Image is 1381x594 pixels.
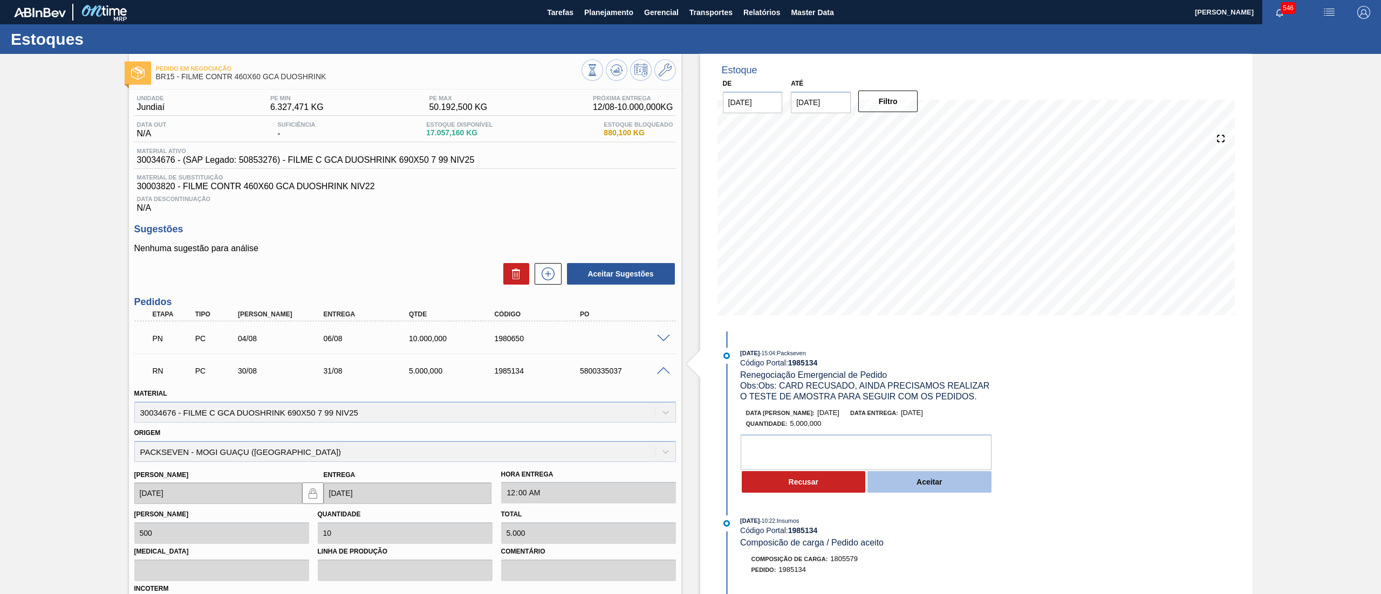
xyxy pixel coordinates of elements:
[134,224,676,235] h3: Sugestões
[577,367,675,375] div: 5800335037
[723,520,730,527] img: atual
[153,334,194,343] p: PN
[150,310,196,318] div: Etapa
[654,59,676,81] button: Ir ao Master Data / Geral
[858,91,918,112] button: Filtro
[547,6,573,19] span: Tarefas
[306,487,319,500] img: locked
[817,409,839,417] span: [DATE]
[137,155,475,165] span: 30034676 - (SAP Legado: 50853276) - FILME C GCA DUOSHRINK 690X50 7 99 NIV25
[156,73,582,81] span: BR15 - FILME CONTR 460X60 GCA DUOSHRINK
[277,121,315,128] span: Suficiência
[137,196,673,202] span: Data Descontinuação
[491,367,589,375] div: 1985134
[193,334,239,343] div: Pedido de Compra
[529,263,562,285] div: Nova sugestão
[593,95,673,101] span: Próxima Entrega
[722,65,757,76] div: Estoque
[760,350,775,356] span: - 15:04
[740,370,887,379] span: Renegociação Emergencial de Pedido
[630,59,652,81] button: Programar Estoque
[134,296,676,308] h3: Pedidos
[689,6,733,19] span: Transportes
[791,92,851,113] input: dd/mm/yyyy
[743,6,780,19] span: Relatórios
[790,419,822,427] span: 5.000,000
[153,367,194,375] p: RN
[429,95,487,101] span: PE MAX
[778,565,806,574] span: 1985134
[604,129,673,137] span: 880,100 KG
[275,121,318,139] div: -
[324,471,355,479] label: Entrega
[775,350,806,356] span: : Packseven
[1262,5,1297,20] button: Notificações
[723,80,732,87] label: De
[740,538,884,547] span: Composicão de carga / Pedido aceito
[498,263,529,285] div: Excluir Sugestões
[134,244,676,253] p: Nenhuma sugestão para análise
[742,471,866,493] button: Recusar
[1281,2,1296,14] span: 546
[760,518,775,524] span: - 10:22
[150,359,196,383] div: Em renegociação
[193,367,239,375] div: Pedido de Compra
[582,59,603,81] button: Visão Geral dos Estoques
[318,510,361,518] label: Quantidade
[723,353,730,359] img: atual
[134,191,676,213] div: N/A
[791,80,803,87] label: Até
[604,121,673,128] span: Estoque Bloqueado
[302,482,324,504] button: locked
[320,367,418,375] div: 31/08/2025
[775,517,799,524] span: : Insumos
[318,544,493,560] label: Linha de Produção
[406,334,504,343] div: 10.000,000
[134,471,189,479] label: [PERSON_NAME]
[788,526,818,535] strong: 1985134
[137,95,165,101] span: Unidade
[320,334,418,343] div: 06/08/2025
[270,95,324,101] span: PE MIN
[491,334,589,343] div: 1980650
[134,390,167,397] label: Material
[850,410,898,416] span: Data entrega:
[746,420,788,427] span: Quantidade :
[235,310,333,318] div: [PERSON_NAME]
[426,129,493,137] span: 17.057,160 KG
[137,102,165,112] span: Jundiaí
[137,121,167,128] span: Data out
[193,310,239,318] div: Tipo
[137,148,475,154] span: Material ativo
[429,102,487,112] span: 50.192,500 KG
[606,59,627,81] button: Atualizar Gráfico
[830,555,858,563] span: 1805579
[270,102,324,112] span: 6.327,471 KG
[562,262,676,286] div: Aceitar Sugestões
[740,381,992,401] span: Obs: Obs: CARD RECUSADO, AINDA PRECISAMOS REALIZAR O TESTE DE AMOSTRA PARA SEGUIR COM OS PEDIDOS.
[235,367,333,375] div: 30/08/2025
[426,121,493,128] span: Estoque Disponível
[134,585,169,592] label: Incoterm
[11,33,202,45] h1: Estoques
[131,66,145,80] img: Ícone
[14,8,66,17] img: TNhmsLtSVTkK8tSr43FrP2fwEKptu5GPRR3wAAAABJRU5ErkJggg==
[788,358,818,367] strong: 1985134
[1357,6,1370,19] img: Logout
[406,310,504,318] div: Qtde
[867,471,992,493] button: Aceitar
[740,517,760,524] span: [DATE]
[577,310,675,318] div: PO
[235,334,333,343] div: 04/08/2025
[501,467,676,482] label: Hora Entrega
[491,310,589,318] div: Código
[593,102,673,112] span: 12/08 - 10.000,000 KG
[723,92,783,113] input: dd/mm/yyyy
[740,358,996,367] div: Código Portal:
[137,174,673,181] span: Material de Substituição
[320,310,418,318] div: Entrega
[746,410,815,416] span: Data [PERSON_NAME]:
[137,182,673,191] span: 30003820 - FILME CONTR 460X60 GCA DUOSHRINK NIV22
[584,6,633,19] span: Planejamento
[134,121,169,139] div: N/A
